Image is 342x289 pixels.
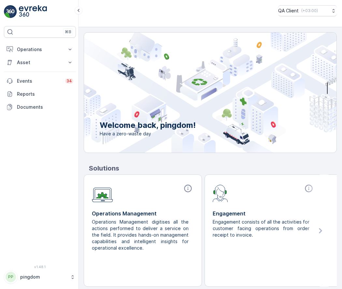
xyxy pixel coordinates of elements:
p: 34 [66,78,72,84]
p: Operations Management digitises all the actions performed to deliver a service on the field. It p... [92,219,189,251]
p: Engagement consists of all the activities for customer facing operations from order receipt to in... [213,219,309,238]
img: logo_light-DOdMpM7g.png [19,5,47,18]
span: v 1.48.1 [4,265,76,269]
p: Reports [17,91,73,97]
a: Documents [4,101,76,114]
p: Events [17,78,61,84]
p: pingdom [20,274,67,280]
p: Solutions [89,163,337,173]
img: module-icon [213,184,228,202]
img: city illustration [55,33,336,153]
a: Reports [4,88,76,101]
span: Have a zero-waste day [100,131,196,137]
p: Operations [17,46,63,53]
button: Asset [4,56,76,69]
div: PP [6,272,16,282]
p: Asset [17,59,63,66]
p: QA Client [278,7,299,14]
img: logo [4,5,17,18]
button: Operations [4,43,76,56]
p: ⌘B [65,29,71,34]
p: Engagement [213,210,315,217]
img: module-icon [92,184,113,202]
button: PPpingdom [4,270,76,284]
button: QA Client(+03:00) [278,5,337,16]
a: Events34 [4,75,76,88]
p: Welcome back, pingdom! [100,120,196,131]
p: ( +03:00 ) [301,8,318,13]
p: Documents [17,104,73,110]
p: Operations Management [92,210,194,217]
